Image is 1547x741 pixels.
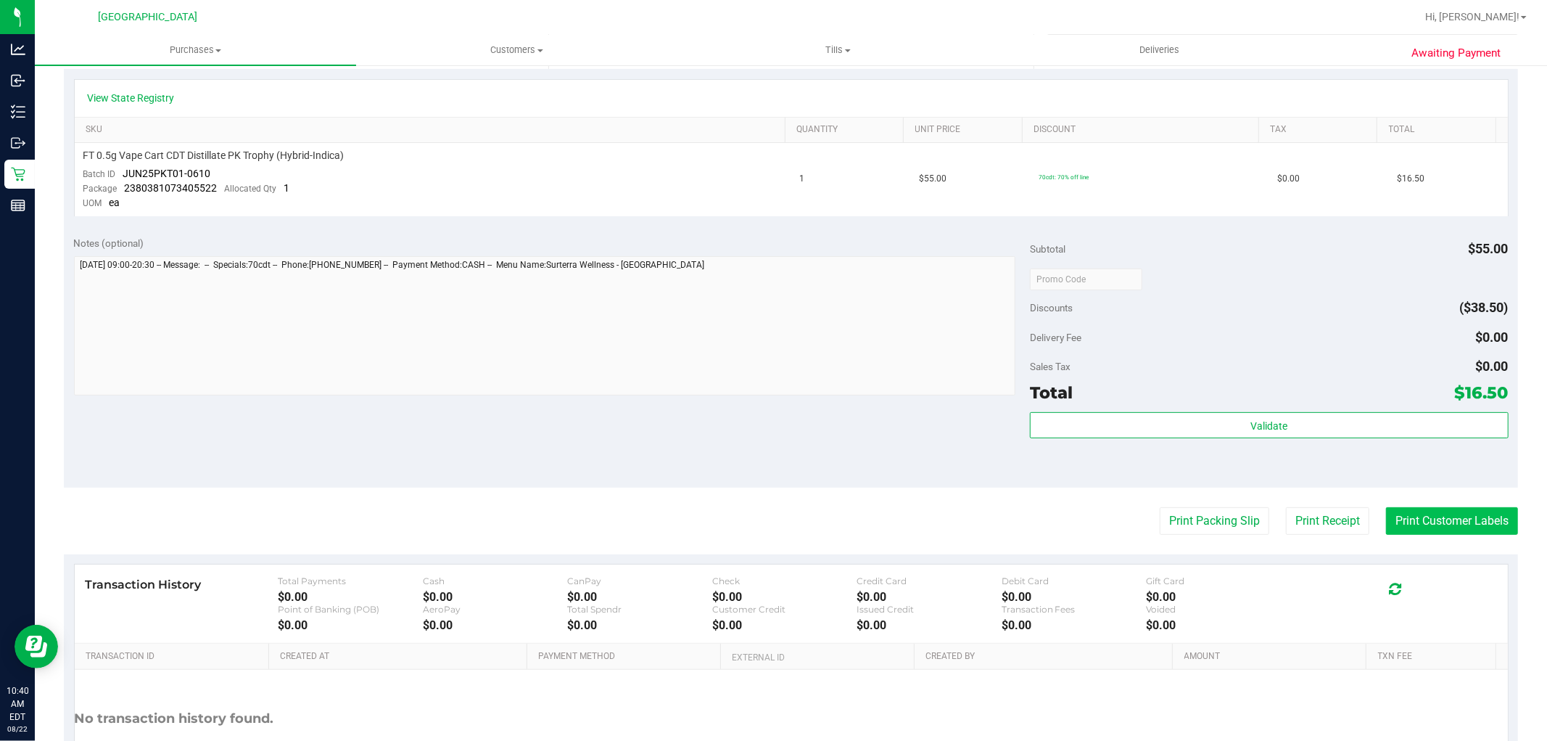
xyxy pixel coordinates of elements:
[423,590,567,604] div: $0.00
[11,167,25,181] inline-svg: Retail
[35,44,356,57] span: Purchases
[278,618,422,632] div: $0.00
[567,590,711,604] div: $0.00
[278,590,422,604] div: $0.00
[720,644,914,670] th: External ID
[35,35,356,65] a: Purchases
[677,35,999,65] a: Tills
[1250,420,1287,432] span: Validate
[278,576,422,586] div: Total Payments
[567,576,711,586] div: CanPay
[567,618,711,632] div: $0.00
[1469,241,1509,256] span: $55.00
[1389,124,1490,136] a: Total
[712,590,857,604] div: $0.00
[857,604,1001,615] div: Issued Credit
[83,198,102,208] span: UOM
[567,604,711,615] div: Total Spendr
[1030,295,1073,321] span: Discounts
[357,44,677,57] span: Customers
[83,184,117,194] span: Package
[280,651,521,663] a: Created At
[7,724,28,734] p: 08/22
[1002,590,1146,604] div: $0.00
[1030,269,1142,290] input: Promo Code
[796,124,898,136] a: Quantity
[86,124,780,136] a: SKU
[919,172,946,186] span: $55.00
[11,136,25,150] inline-svg: Outbound
[712,604,857,615] div: Customer Credit
[278,604,422,615] div: Point of Banking (POB)
[11,105,25,119] inline-svg: Inventory
[1455,382,1509,403] span: $16.50
[1425,11,1519,22] span: Hi, [PERSON_NAME]!
[74,237,144,249] span: Notes (optional)
[83,149,345,163] span: FT 0.5g Vape Cart CDT Distillate PK Trophy (Hybrid-Indica)
[1378,651,1490,663] a: Txn Fee
[423,618,567,632] div: $0.00
[712,618,857,632] div: $0.00
[1039,173,1089,181] span: 70cdt: 70% off line
[1146,604,1290,615] div: Voided
[1030,412,1508,438] button: Validate
[356,35,677,65] a: Customers
[1184,651,1361,663] a: Amount
[857,576,1001,586] div: Credit Card
[284,182,290,194] span: 1
[1030,361,1070,372] span: Sales Tax
[7,684,28,724] p: 10:40 AM EDT
[11,42,25,57] inline-svg: Analytics
[1030,332,1081,343] span: Delivery Fee
[1397,172,1424,186] span: $16.50
[423,604,567,615] div: AeroPay
[11,73,25,88] inline-svg: Inbound
[11,198,25,213] inline-svg: Reports
[1146,576,1290,586] div: Gift Card
[225,184,277,194] span: Allocated Qty
[1030,243,1065,255] span: Subtotal
[678,44,998,57] span: Tills
[1160,507,1269,535] button: Print Packing Slip
[538,651,715,663] a: Payment Method
[1277,172,1300,186] span: $0.00
[83,169,116,179] span: Batch ID
[1002,618,1146,632] div: $0.00
[1146,618,1290,632] div: $0.00
[123,168,211,179] span: JUN25PKT01-0610
[423,576,567,586] div: Cash
[86,651,263,663] a: Transaction ID
[110,197,120,208] span: ea
[125,182,218,194] span: 2380381073405522
[1460,300,1509,315] span: ($38.50)
[999,35,1320,65] a: Deliveries
[712,576,857,586] div: Check
[1476,359,1509,374] span: $0.00
[1002,604,1146,615] div: Transaction Fees
[1386,507,1518,535] button: Print Customer Labels
[1146,590,1290,604] div: $0.00
[1411,45,1501,62] span: Awaiting Payment
[1002,576,1146,586] div: Debit Card
[1030,382,1073,403] span: Total
[15,625,58,668] iframe: Resource center
[857,590,1001,604] div: $0.00
[1270,124,1371,136] a: Tax
[857,618,1001,632] div: $0.00
[915,124,1017,136] a: Unit Price
[925,651,1167,663] a: Created By
[1476,329,1509,345] span: $0.00
[800,172,805,186] span: 1
[99,11,198,23] span: [GEOGRAPHIC_DATA]
[1286,507,1369,535] button: Print Receipt
[1034,124,1253,136] a: Discount
[88,91,175,105] a: View State Registry
[1120,44,1199,57] span: Deliveries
